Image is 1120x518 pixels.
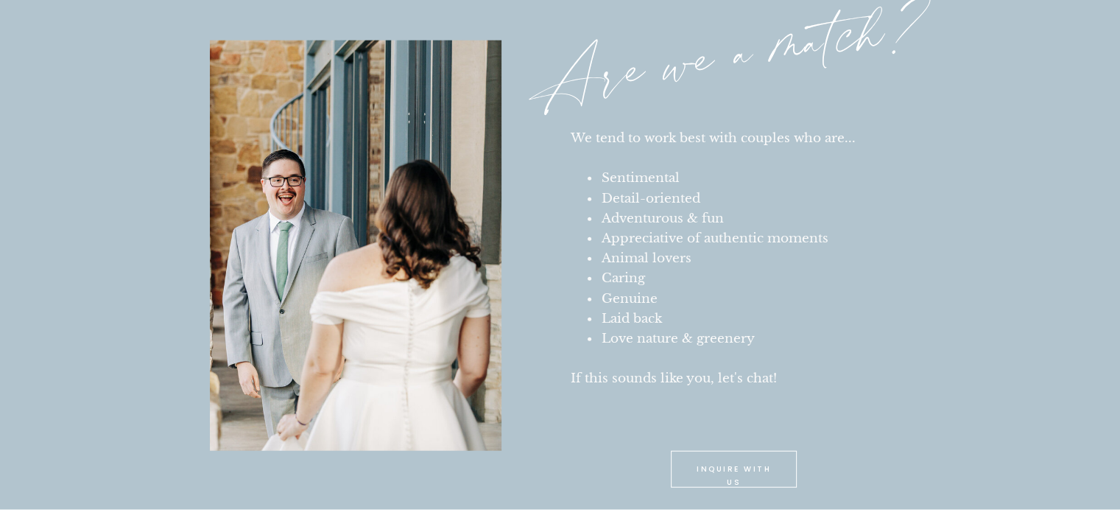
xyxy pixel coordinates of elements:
[600,329,962,349] li: Love nature & greenery
[571,128,962,429] div: We tend to work best with couples who are...
[600,248,962,268] li: Animal lovers
[600,228,962,248] li: Appreciative of authentic moments
[600,209,962,228] li: Adventurous & fun
[600,289,962,309] li: Genuine
[600,309,962,329] li: Laid back
[688,463,780,476] a: INQUIRE with us
[600,189,962,209] li: Detail-oriented
[600,268,962,288] li: Caring
[571,368,962,388] div: If this sounds like you, let's chat!
[600,168,962,188] li: Sentimental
